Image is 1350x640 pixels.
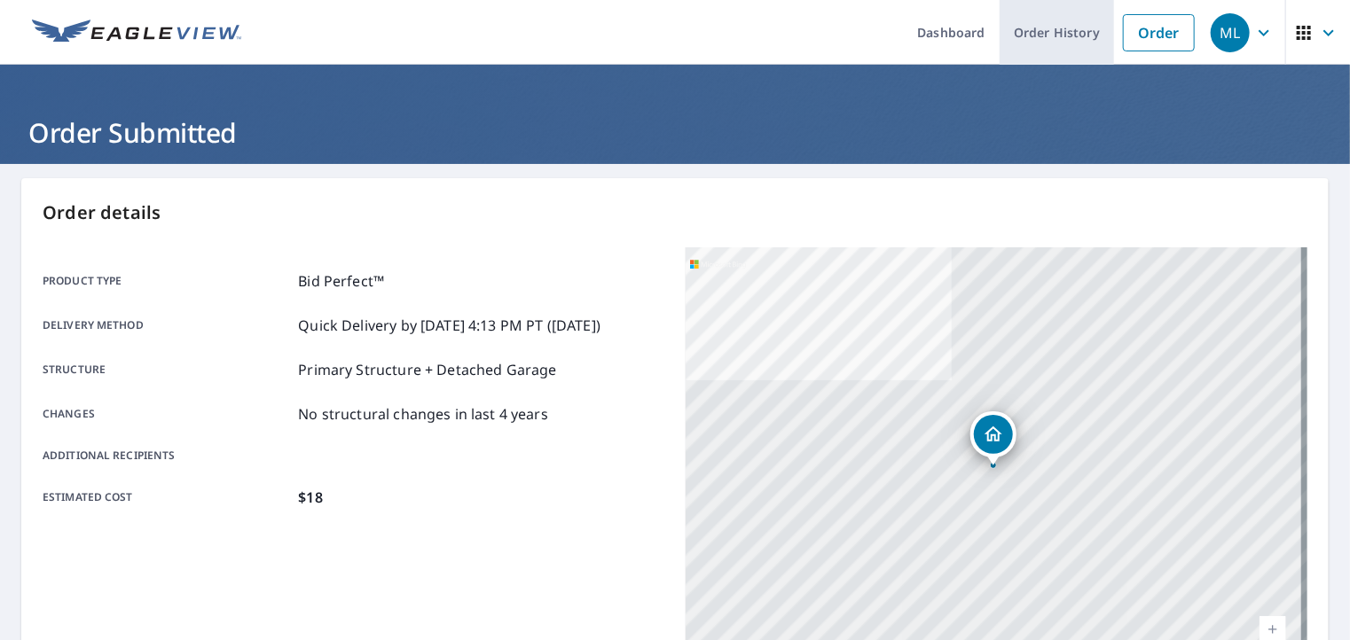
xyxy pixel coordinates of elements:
div: ML [1211,13,1250,52]
h1: Order Submitted [21,114,1329,151]
p: $18 [298,487,322,508]
p: Additional recipients [43,448,291,464]
img: EV Logo [32,20,241,46]
a: Order [1123,14,1195,51]
p: Estimated cost [43,487,291,508]
p: Delivery method [43,315,291,336]
p: Changes [43,403,291,425]
p: Product type [43,270,291,292]
p: Order details [43,199,1307,226]
p: Bid Perfect™ [298,270,384,292]
p: Structure [43,359,291,380]
div: Dropped pin, building 1, Residential property, 17127 Sheffield Pines Ln Houston, TX 77095 [970,411,1016,466]
p: Quick Delivery by [DATE] 4:13 PM PT ([DATE]) [298,315,600,336]
p: No structural changes in last 4 years [298,403,548,425]
p: Primary Structure + Detached Garage [298,359,556,380]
